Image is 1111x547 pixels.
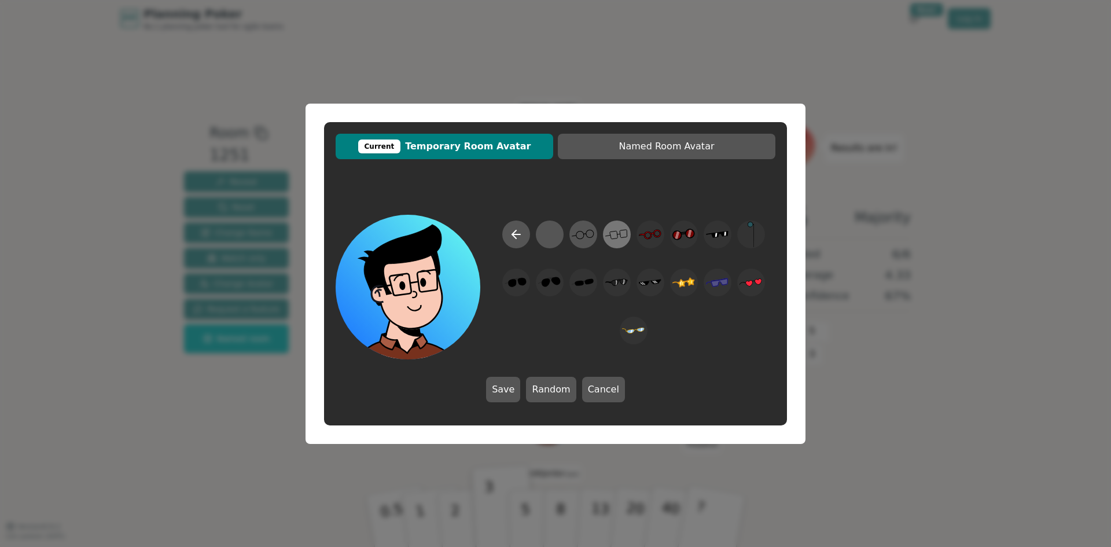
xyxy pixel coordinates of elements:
[526,377,576,402] button: Random
[336,134,553,159] button: CurrentTemporary Room Avatar
[486,377,520,402] button: Save
[558,134,775,159] button: Named Room Avatar
[564,139,770,153] span: Named Room Avatar
[582,377,625,402] button: Cancel
[341,139,547,153] span: Temporary Room Avatar
[358,139,401,153] div: Current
